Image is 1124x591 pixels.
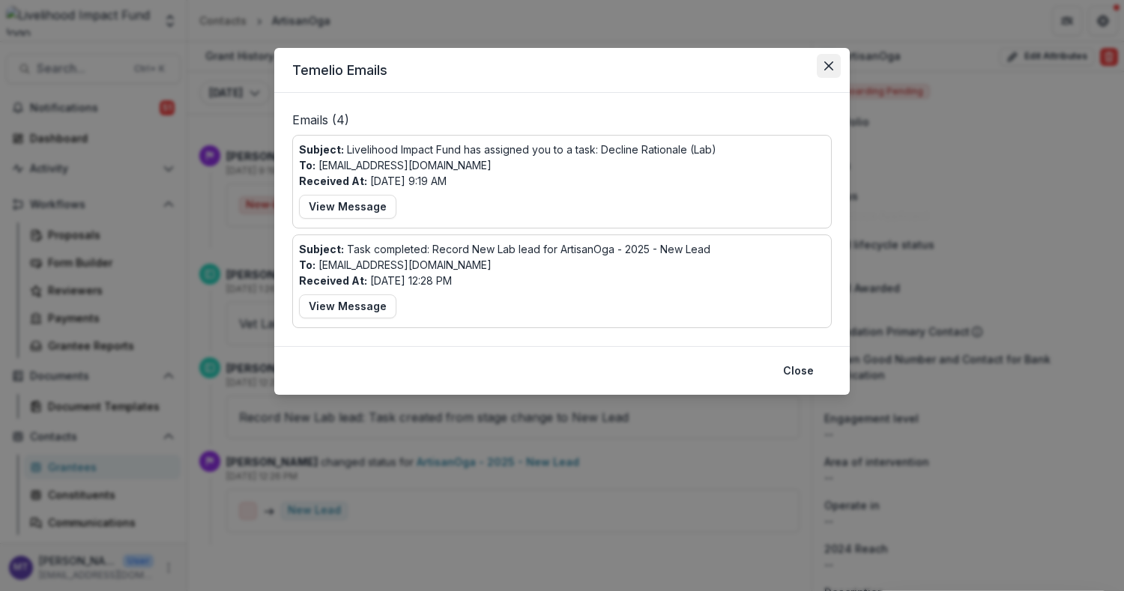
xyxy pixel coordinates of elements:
[299,274,367,287] b: Received At:
[299,142,716,157] p: Livelihood Impact Fund has assigned you to a task: Decline Rationale (Lab)
[292,111,832,135] p: Emails ( 4 )
[299,294,396,318] button: View Message
[299,273,452,288] p: [DATE] 12:28 PM
[817,54,841,78] button: Close
[299,258,315,271] b: To:
[299,173,447,189] p: [DATE] 9:19 AM
[299,243,344,255] b: Subject:
[299,195,396,219] button: View Message
[299,157,492,173] p: [EMAIL_ADDRESS][DOMAIN_NAME]
[299,175,367,187] b: Received At:
[299,159,315,172] b: To:
[774,359,823,383] button: Close
[299,143,344,156] b: Subject:
[299,241,710,257] p: Task completed: Record New Lab lead for ArtisanOga - 2025 - New Lead
[274,48,850,93] header: Temelio Emails
[299,257,492,273] p: [EMAIL_ADDRESS][DOMAIN_NAME]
